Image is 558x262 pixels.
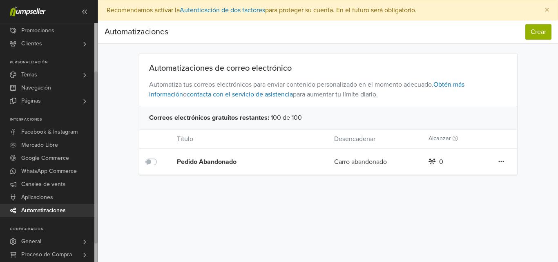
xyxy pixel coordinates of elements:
[187,90,293,99] a: contacta con el servicio de asistencia
[525,24,551,40] button: Crear
[21,139,58,152] span: Mercado Libre
[21,68,37,81] span: Temas
[105,24,168,40] div: Automatizaciones
[21,191,53,204] span: Aplicaciones
[10,60,98,65] p: Personalización
[180,6,265,14] a: Autenticación de dos factores
[21,165,77,178] span: WhatsApp Commerce
[21,81,51,94] span: Navegación
[149,113,269,123] span: Correos electrónicos gratuitos restantes :
[328,157,422,167] div: Carro abandonado
[21,178,65,191] span: Canales de venta
[177,157,303,167] div: Pedido Abandonado
[21,125,78,139] span: Facebook & Instagram
[21,248,72,261] span: Proceso de Compra
[536,0,558,20] button: Close
[21,24,54,37] span: Promociones
[328,134,422,144] div: Desencadenar
[545,4,549,16] span: ×
[139,63,517,73] div: Automatizaciones de correo electrónico
[21,37,42,50] span: Clientes
[21,235,41,248] span: General
[21,94,41,107] span: Páginas
[439,157,443,167] div: 0
[429,134,458,143] label: Alcanzar
[171,134,328,144] div: Título
[139,106,517,129] div: 100 de 100
[10,117,98,122] p: Integraciones
[10,227,98,232] p: Configuración
[21,152,69,165] span: Google Commerce
[139,73,517,106] span: Automatiza tus correos electrónicos para enviar contenido personalizado en el momento adecuado. o...
[21,204,66,217] span: Automatizaciones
